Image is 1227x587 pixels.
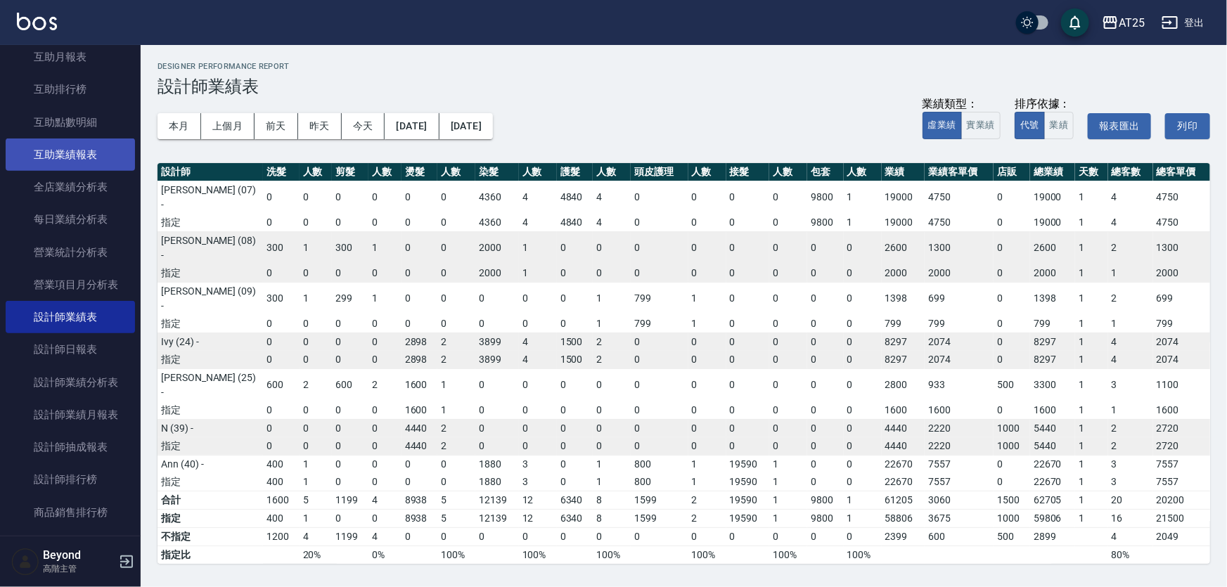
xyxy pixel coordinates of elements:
[807,368,844,401] td: 0
[1030,282,1075,315] td: 1398
[475,163,518,181] th: 染髮
[300,264,333,283] td: 0
[593,181,631,214] td: 4
[557,214,593,232] td: 4840
[925,163,994,181] th: 業績客單價
[688,231,726,264] td: 0
[368,315,401,333] td: 0
[1015,112,1045,139] button: 代號
[6,431,135,463] a: 設計師抽成報表
[769,351,807,369] td: 0
[300,315,333,333] td: 0
[557,315,593,333] td: 0
[688,282,726,315] td: 1
[807,214,844,232] td: 9800
[557,181,593,214] td: 4840
[769,401,807,420] td: 0
[1075,163,1108,181] th: 天數
[726,315,769,333] td: 0
[882,333,925,351] td: 8297
[401,181,438,214] td: 0
[401,231,438,264] td: 0
[593,282,631,315] td: 1
[882,351,925,369] td: 8297
[688,333,726,351] td: 0
[6,203,135,236] a: 每日業績分析表
[1153,315,1210,333] td: 799
[437,282,475,315] td: 0
[439,113,493,139] button: [DATE]
[631,368,688,401] td: 0
[401,163,438,181] th: 燙髮
[844,214,882,232] td: 1
[807,264,844,283] td: 0
[1119,14,1145,32] div: AT25
[631,163,688,181] th: 頭皮護理
[6,529,135,561] a: 商品消耗明細
[688,368,726,401] td: 0
[994,231,1030,264] td: 0
[1153,163,1210,181] th: 總客單價
[726,351,769,369] td: 0
[158,163,263,181] th: 設計師
[882,264,925,283] td: 2000
[1030,368,1075,401] td: 3300
[158,264,263,283] td: 指定
[688,181,726,214] td: 0
[769,264,807,283] td: 0
[994,163,1030,181] th: 店販
[6,366,135,399] a: 設計師業績分析表
[1153,282,1210,315] td: 699
[1153,333,1210,351] td: 2074
[519,282,557,315] td: 0
[593,351,631,369] td: 2
[844,315,882,333] td: 0
[688,163,726,181] th: 人數
[769,333,807,351] td: 0
[807,315,844,333] td: 0
[6,106,135,138] a: 互助點數明細
[368,264,401,283] td: 0
[994,368,1030,401] td: 500
[631,264,688,283] td: 0
[401,264,438,283] td: 0
[201,113,255,139] button: 上個月
[11,548,39,576] img: Person
[300,163,333,181] th: 人數
[263,368,300,401] td: 600
[300,401,333,420] td: 0
[437,264,475,283] td: 0
[769,315,807,333] td: 0
[1108,264,1153,283] td: 1
[1108,181,1153,214] td: 4
[726,181,769,214] td: 0
[923,112,962,139] button: 虛業績
[475,282,518,315] td: 0
[158,282,263,315] td: [PERSON_NAME] (09) -
[401,282,438,315] td: 0
[332,231,368,264] td: 300
[1030,214,1075,232] td: 19000
[994,181,1030,214] td: 0
[1075,181,1108,214] td: 1
[1044,112,1074,139] button: 業績
[1075,351,1108,369] td: 1
[6,496,135,529] a: 商品銷售排行榜
[994,315,1030,333] td: 0
[43,548,115,562] h5: Beyond
[300,333,333,351] td: 0
[437,351,475,369] td: 2
[769,368,807,401] td: 0
[1108,282,1153,315] td: 2
[437,333,475,351] td: 2
[882,163,925,181] th: 業績
[300,181,333,214] td: 0
[557,282,593,315] td: 0
[332,163,368,181] th: 剪髮
[557,401,593,420] td: 0
[158,181,263,214] td: [PERSON_NAME] (07) -
[6,269,135,301] a: 營業項目月分析表
[925,231,994,264] td: 1300
[844,264,882,283] td: 0
[631,401,688,420] td: 0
